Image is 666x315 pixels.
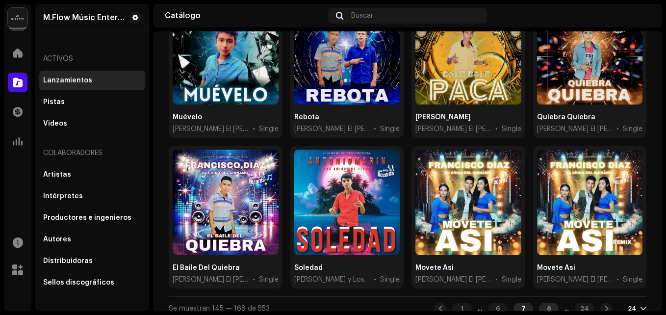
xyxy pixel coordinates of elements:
re-m-nav-item: Pistas [39,92,145,112]
div: 8 [539,303,559,315]
span: Francisco Diaz El Chico Del Chinamo [537,275,613,285]
div: Quiebra Quiebra [537,112,595,122]
span: • [253,275,255,285]
span: • [374,124,376,134]
div: 24 [628,305,637,313]
div: Single [259,124,279,134]
div: Sellos discográficos [43,279,114,287]
span: Francisco Diaz El Chico Del Chinamo [415,275,491,285]
re-m-nav-item: Artistas [39,165,145,184]
div: 7 [513,303,533,315]
div: Artistas [43,171,71,179]
div: Single [259,275,279,285]
div: ... [478,305,482,313]
div: Single [623,124,642,134]
div: Muévelo [173,112,202,122]
span: • [616,275,619,285]
div: Movete Asi [415,263,454,273]
div: 24 [575,303,594,315]
re-m-nav-item: Lanzamientos [39,71,145,90]
div: Dale Dale Paca [415,112,471,122]
span: Se muestran 145 — 168 de 553 [169,305,270,312]
div: ... [564,305,569,313]
span: Francisco Diaz El Chico Del Chinamo [415,124,491,134]
re-a-nav-header: Activos [39,47,145,71]
re-a-nav-header: Colaboradores [39,141,145,165]
div: Videos [43,120,67,128]
div: Rebota [294,112,319,122]
re-m-nav-item: Sellos discográficos [39,273,145,292]
img: efeca760-f125-4769-b382-7fe9425873e5 [635,8,650,24]
img: 02a7c2d3-3c89-4098-b12f-2ff2945c95ee [8,8,27,27]
div: Single [502,124,521,134]
span: Francisco Diaz El Chico Del Chinamo [173,275,249,285]
span: • [374,275,376,285]
re-m-nav-item: Intérpretes [39,186,145,206]
span: Antonio Marín y Los Amigos De Zelaya [294,275,370,285]
div: Catálogo [165,12,324,20]
div: Intérpretes [43,192,83,200]
span: • [616,124,619,134]
div: Distribuidoras [43,257,93,265]
span: Buscar [351,12,373,20]
div: 1 [452,303,472,315]
re-m-nav-item: Distribuidoras [39,251,145,271]
span: Francisco Diaz El Chico Del Chinamo [294,124,370,134]
div: Single [380,275,400,285]
span: • [495,124,498,134]
div: Single [380,124,400,134]
div: Pistas [43,98,65,106]
span: • [495,275,498,285]
div: Single [502,275,521,285]
re-m-nav-item: Autores [39,230,145,249]
div: M.Flow Músic Entertainment S.A [43,14,126,22]
div: 6 [488,303,508,315]
div: Autores [43,236,71,243]
div: Movete Asi [537,263,575,273]
div: Soledad [294,263,323,273]
span: Francisco Diaz El Chico Del Chinamo [537,124,613,134]
div: Productores e ingenieros [43,214,131,222]
div: Single [623,275,642,285]
re-m-nav-item: Productores e ingenieros [39,208,145,228]
span: Francisco Diaz El Chico Del Chinamo [173,124,249,134]
re-m-nav-item: Videos [39,114,145,133]
div: Lanzamientos [43,77,92,84]
span: • [253,124,255,134]
div: El Baile Del Quiebra [173,263,240,273]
